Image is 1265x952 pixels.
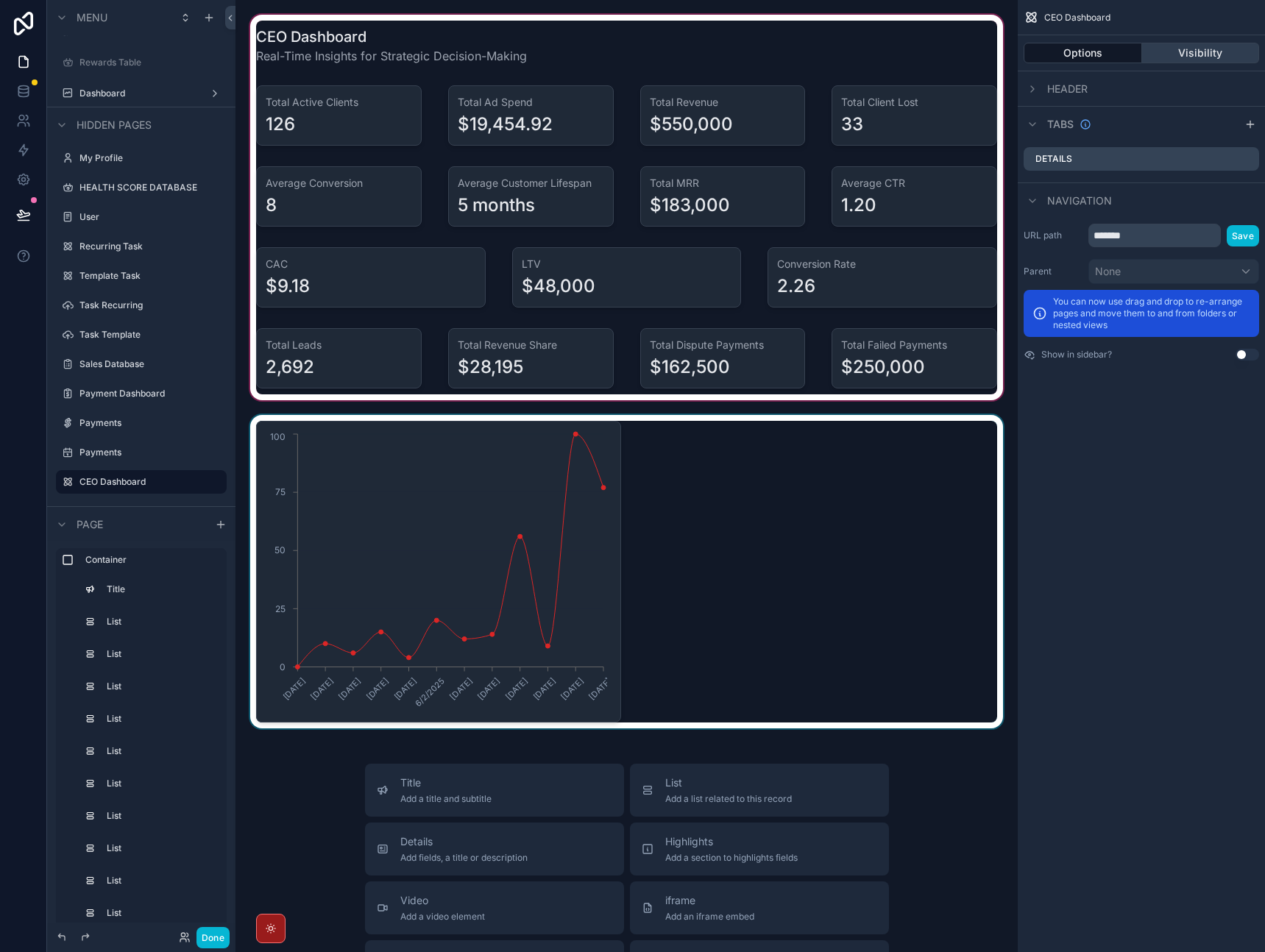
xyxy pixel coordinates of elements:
label: Parent [1024,266,1082,277]
label: List [107,648,218,660]
span: Add fields, a title or description [400,852,528,864]
span: Title [400,775,492,790]
label: List [107,810,218,822]
label: My Profile [79,152,224,164]
span: Hidden pages [77,118,152,132]
span: List [665,775,792,790]
label: URL path [1024,230,1082,241]
span: Add a section to highlights fields [665,852,798,864]
label: CEO Dashboard [79,476,218,488]
span: CEO Dashboard [1044,12,1110,24]
button: Done [196,927,230,948]
label: Show in sidebar? [1041,349,1112,360]
label: Payments [79,417,224,429]
span: Highlights [665,834,798,849]
label: List [107,842,218,854]
label: List [107,745,218,757]
span: Navigation [1047,193,1112,208]
button: Save [1227,225,1259,246]
span: None [1095,264,1121,279]
span: Add a title and subtitle [400,793,492,805]
label: Title [107,583,218,595]
label: Sales Database [79,358,224,370]
button: Visibility [1142,43,1260,63]
button: ListAdd a list related to this record [630,764,889,817]
span: Tabs [1047,117,1074,132]
span: Add a list related to this record [665,793,792,805]
label: Rewards Table [79,57,224,68]
span: Add a video element [400,911,485,923]
label: Payment Dashboard [79,388,224,399]
p: You can now use drag and drop to re-arrange pages and move them to and from folders or nested views [1053,296,1250,331]
button: DetailsAdd fields, a title or description [365,823,624,875]
label: Recurring Task [79,241,224,252]
button: VideoAdd a video element [365,881,624,934]
label: HEALTH SCORE DATABASE [79,182,224,193]
label: List [107,875,218,887]
span: iframe [665,893,754,908]
label: Container [85,554,221,566]
label: Task Recurring [79,299,224,311]
div: scrollable content [47,541,235,923]
label: List [107,907,218,919]
label: List [107,616,218,628]
button: Options [1024,43,1142,63]
button: None [1088,259,1259,284]
label: User [79,211,224,223]
label: List [107,681,218,692]
span: Details [400,834,528,849]
span: Page [77,517,103,532]
label: Details [1035,153,1072,165]
label: Payments [79,447,224,458]
label: List [107,713,218,725]
span: Menu [77,10,107,25]
button: TitleAdd a title and subtitle [365,764,624,817]
label: Dashboard [79,88,203,99]
label: List [107,778,218,789]
span: Video [400,893,485,908]
button: HighlightsAdd a section to highlights fields [630,823,889,875]
label: Task Template [79,329,224,341]
span: Add an iframe embed [665,911,754,923]
label: Template Task [79,270,224,282]
span: Header [1047,82,1088,96]
button: iframeAdd an iframe embed [630,881,889,934]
